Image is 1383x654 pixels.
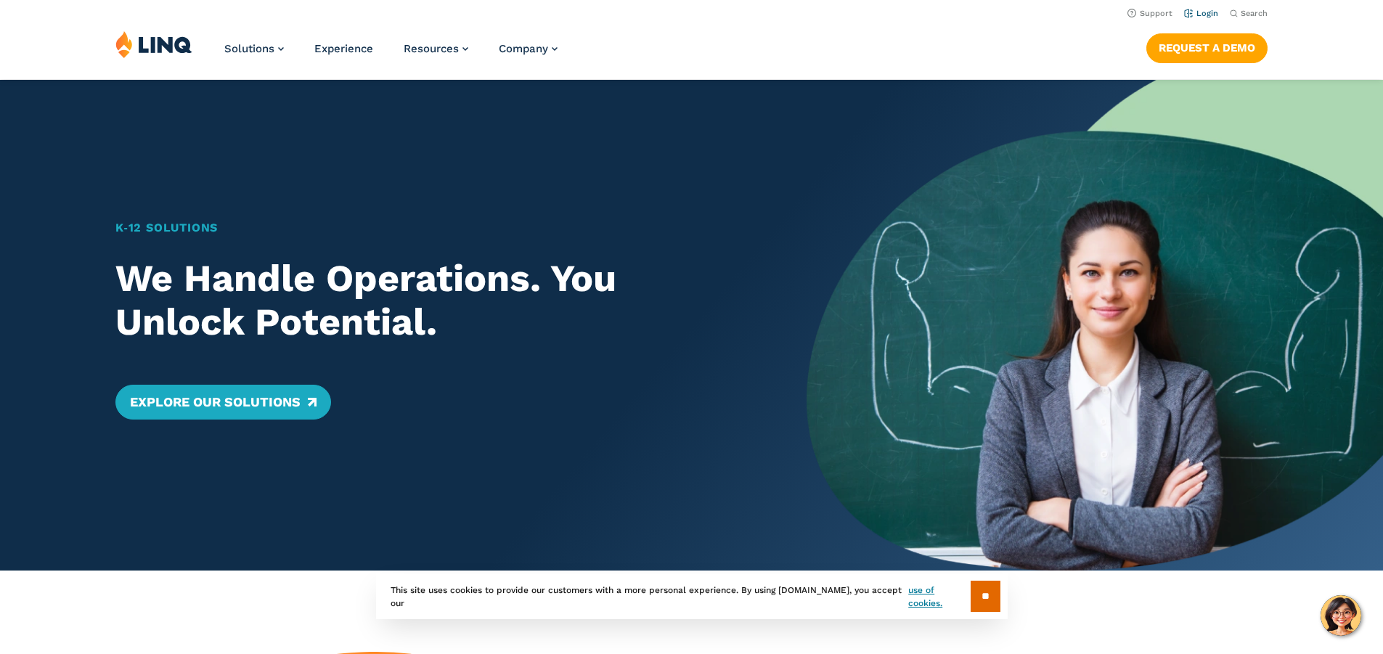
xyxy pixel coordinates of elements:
a: Experience [314,42,373,55]
div: This site uses cookies to provide our customers with a more personal experience. By using [DOMAIN... [376,573,1008,619]
a: Request a Demo [1146,33,1268,62]
button: Open Search Bar [1230,8,1268,19]
a: Company [499,42,558,55]
h2: We Handle Operations. You Unlock Potential. [115,257,751,344]
a: Explore Our Solutions [115,385,331,420]
img: Home Banner [807,80,1383,571]
a: use of cookies. [908,584,970,610]
nav: Primary Navigation [224,30,558,78]
a: Solutions [224,42,284,55]
nav: Button Navigation [1146,30,1268,62]
button: Hello, have a question? Let’s chat. [1321,595,1361,636]
span: Resources [404,42,459,55]
img: LINQ | K‑12 Software [115,30,192,58]
span: Solutions [224,42,274,55]
a: Login [1184,9,1218,18]
h1: K‑12 Solutions [115,219,751,237]
span: Search [1241,9,1268,18]
a: Resources [404,42,468,55]
a: Support [1127,9,1172,18]
span: Company [499,42,548,55]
